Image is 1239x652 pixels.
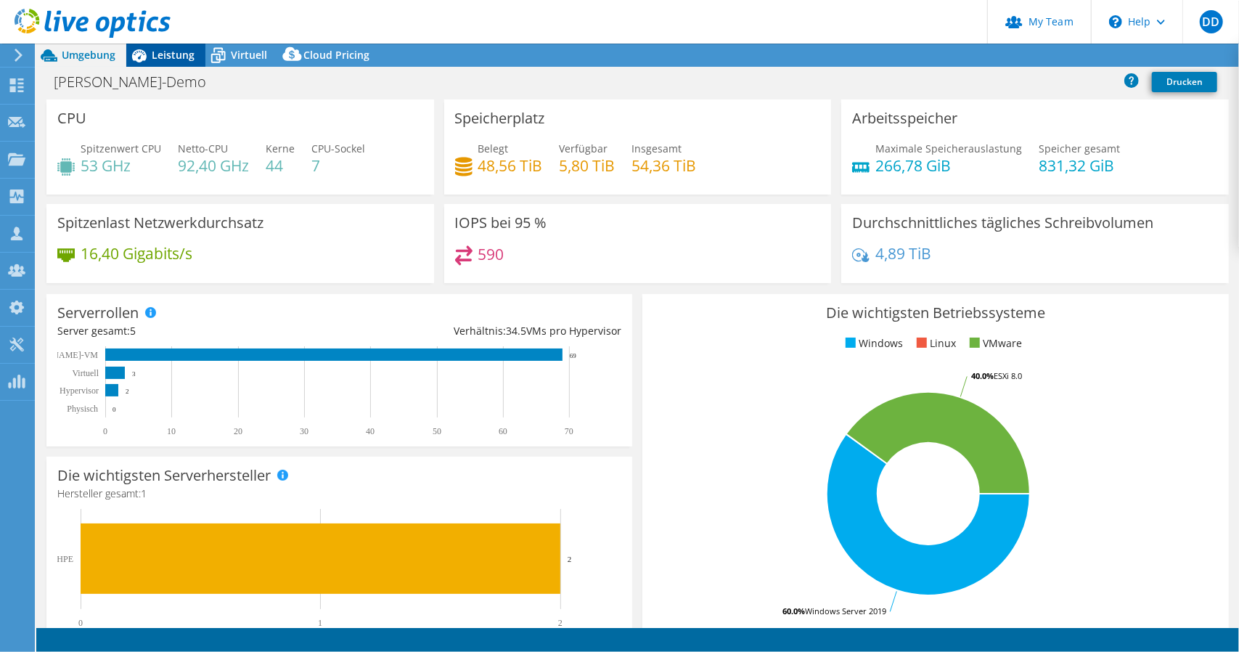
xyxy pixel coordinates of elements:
[455,110,545,126] h3: Speicherplatz
[103,426,107,436] text: 0
[178,142,228,155] span: Netto-CPU
[62,48,115,62] span: Umgebung
[632,142,682,155] span: Insgesamt
[266,158,295,174] h4: 44
[130,324,136,338] span: 5
[60,386,99,396] text: Hypervisor
[57,323,340,339] div: Server gesamt:
[266,142,295,155] span: Kerne
[81,142,161,155] span: Spitzenwert CPU
[318,618,322,628] text: 1
[570,352,577,359] text: 69
[57,554,73,564] text: HPE
[565,426,573,436] text: 70
[234,426,242,436] text: 20
[842,335,904,351] li: Windows
[57,305,139,321] h3: Serverrollen
[478,142,509,155] span: Belegt
[478,246,504,262] h4: 590
[57,110,86,126] h3: CPU
[152,48,195,62] span: Leistung
[1039,142,1120,155] span: Speicher gesamt
[81,245,192,261] h4: 16,40 Gigabits/s
[560,158,616,174] h4: 5,80 TiB
[913,335,957,351] li: Linux
[478,158,543,174] h4: 48,56 TiB
[167,426,176,436] text: 10
[971,370,994,381] tspan: 40.0%
[81,158,161,174] h4: 53 GHz
[57,468,271,484] h3: Die wichtigsten Serverhersteller
[311,158,365,174] h4: 7
[57,215,263,231] h3: Spitzenlast Netzwerkdurchsatz
[1039,158,1120,174] h4: 831,32 GiB
[433,426,441,436] text: 50
[875,142,1022,155] span: Maximale Speicherauslastung
[499,426,507,436] text: 60
[558,618,563,628] text: 2
[875,158,1022,174] h4: 266,78 GiB
[653,305,1217,321] h3: Die wichtigsten Betriebssysteme
[560,142,608,155] span: Verfügbar
[506,324,526,338] span: 34.5
[72,368,99,378] text: Virtuell
[311,142,365,155] span: CPU-Sockel
[782,606,805,616] tspan: 60.0%
[852,215,1153,231] h3: Durchschnittliches tägliches Schreibvolumen
[231,48,267,62] span: Virtuell
[78,618,83,628] text: 0
[805,606,886,616] tspan: Windows Server 2019
[303,48,369,62] span: Cloud Pricing
[178,158,249,174] h4: 92,40 GHz
[340,323,622,339] div: Verhältnis: VMs pro Hypervisor
[67,404,98,414] text: Physisch
[1200,10,1223,33] span: DD
[132,370,136,378] text: 3
[994,370,1022,381] tspan: ESXi 8.0
[300,426,308,436] text: 30
[966,335,1023,351] li: VMware
[1109,15,1122,28] svg: \n
[141,486,147,500] span: 1
[875,245,931,261] h4: 4,89 TiB
[852,110,957,126] h3: Arbeitsspeicher
[126,388,129,395] text: 2
[568,555,572,563] text: 2
[366,426,375,436] text: 40
[455,215,547,231] h3: IOPS bei 95 %
[632,158,697,174] h4: 54,36 TiB
[1152,72,1217,92] a: Drucken
[47,74,229,90] h1: [PERSON_NAME]-Demo
[57,486,621,502] h4: Hersteller gesamt:
[113,406,116,413] text: 0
